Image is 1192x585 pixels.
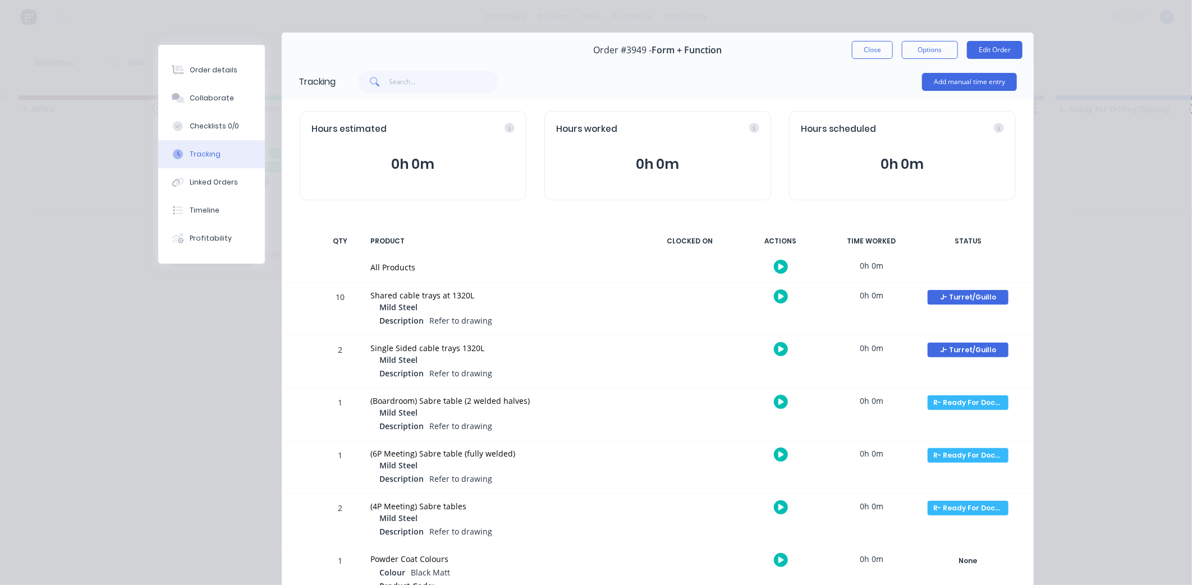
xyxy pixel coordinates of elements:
[379,354,418,366] span: Mild Steel
[429,421,492,431] span: Refer to drawing
[652,45,722,56] span: Form + Function
[927,289,1009,305] button: J- Turret/Guillo
[158,224,265,252] button: Profitability
[323,284,357,335] div: 10
[928,501,1008,515] div: R- Ready For Docket
[370,342,634,354] div: Single Sided cable trays 1320L
[648,229,732,253] div: CLOCKED ON
[927,500,1009,516] button: R- Ready For Docket
[829,494,914,519] div: 0h 0m
[739,229,823,253] div: ACTIONS
[364,229,641,253] div: PRODUCT
[299,75,336,89] div: Tracking
[801,123,876,136] span: Hours scheduled
[829,253,914,278] div: 0h 0m
[928,448,1008,463] div: R- Ready For Docket
[190,149,221,159] div: Tracking
[852,41,893,59] button: Close
[370,289,634,301] div: Shared cable trays at 1320L
[158,168,265,196] button: Linked Orders
[829,441,914,466] div: 0h 0m
[158,196,265,224] button: Timeline
[311,154,515,175] button: 0h 0m
[158,140,265,168] button: Tracking
[323,495,357,546] div: 2
[158,112,265,140] button: Checklists 0/0
[370,500,634,512] div: (4P Meeting) Sabre tables
[829,229,914,253] div: TIME WORKED
[379,420,424,432] span: Description
[556,154,759,175] button: 0h 0m
[927,342,1009,358] button: J- Turret/Guillo
[429,473,492,484] span: Refer to drawing
[190,93,234,103] div: Collaborate
[556,123,617,136] span: Hours worked
[927,448,1009,463] button: R- Ready For Docket
[927,395,1009,411] button: R- Ready For Docket
[928,290,1008,305] div: J- Turret/Guillo
[379,526,424,537] span: Description
[190,205,219,215] div: Timeline
[429,315,492,326] span: Refer to drawing
[158,84,265,112] button: Collaborate
[370,261,634,273] div: All Products
[801,154,1004,175] button: 0h 0m
[829,546,914,572] div: 0h 0m
[323,443,357,493] div: 1
[379,367,424,379] span: Description
[379,407,418,418] span: Mild Steel
[920,229,1016,253] div: STATUS
[379,301,418,313] span: Mild Steel
[902,41,958,59] button: Options
[190,177,238,187] div: Linked Orders
[927,553,1009,569] button: None
[158,56,265,84] button: Order details
[829,388,914,413] div: 0h 0m
[379,459,418,471] span: Mild Steel
[323,337,357,388] div: 2
[370,395,634,407] div: (Boardroom) Sabre table (2 welded halves)
[429,368,492,379] span: Refer to drawing
[829,335,914,361] div: 0h 0m
[311,123,387,136] span: Hours estimated
[323,229,357,253] div: QTY
[190,65,237,75] div: Order details
[928,343,1008,357] div: J- Turret/Guillo
[411,567,450,578] span: Black Matt
[190,233,232,243] div: Profitability
[967,41,1023,59] button: Edit Order
[389,71,499,93] input: Search...
[370,448,634,459] div: (6P Meeting) Sabre table (fully welded)
[429,526,492,537] span: Refer to drawing
[594,45,652,56] span: Order #3949 -
[370,553,634,565] div: Powder Coat Colours
[928,395,1008,410] div: R- Ready For Docket
[323,390,357,440] div: 1
[379,473,424,485] span: Description
[379,512,418,524] span: Mild Steel
[190,121,239,131] div: Checklists 0/0
[922,73,1017,91] button: Add manual time entry
[379,566,405,578] span: Colour
[379,315,424,326] span: Description
[928,554,1008,568] div: None
[829,283,914,308] div: 0h 0m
